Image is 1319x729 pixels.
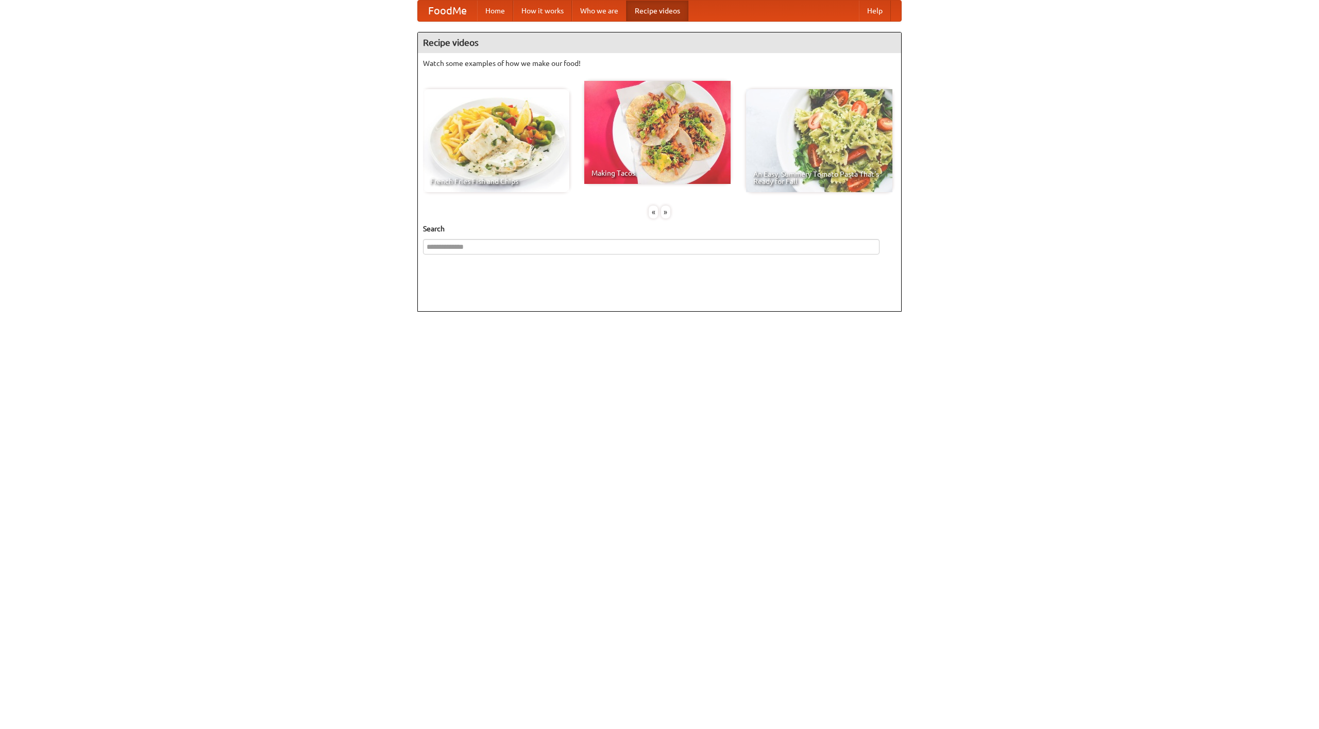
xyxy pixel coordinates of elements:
[746,89,892,192] a: An Easy, Summery Tomato Pasta That's Ready for Fall
[423,224,896,234] h5: Search
[859,1,891,21] a: Help
[649,206,658,218] div: «
[418,32,901,53] h4: Recipe videos
[572,1,627,21] a: Who we are
[430,178,562,185] span: French Fries Fish and Chips
[423,89,569,192] a: French Fries Fish and Chips
[513,1,572,21] a: How it works
[661,206,670,218] div: »
[423,58,896,69] p: Watch some examples of how we make our food!
[753,171,885,185] span: An Easy, Summery Tomato Pasta That's Ready for Fall
[591,169,723,177] span: Making Tacos
[584,81,731,184] a: Making Tacos
[418,1,477,21] a: FoodMe
[477,1,513,21] a: Home
[627,1,688,21] a: Recipe videos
